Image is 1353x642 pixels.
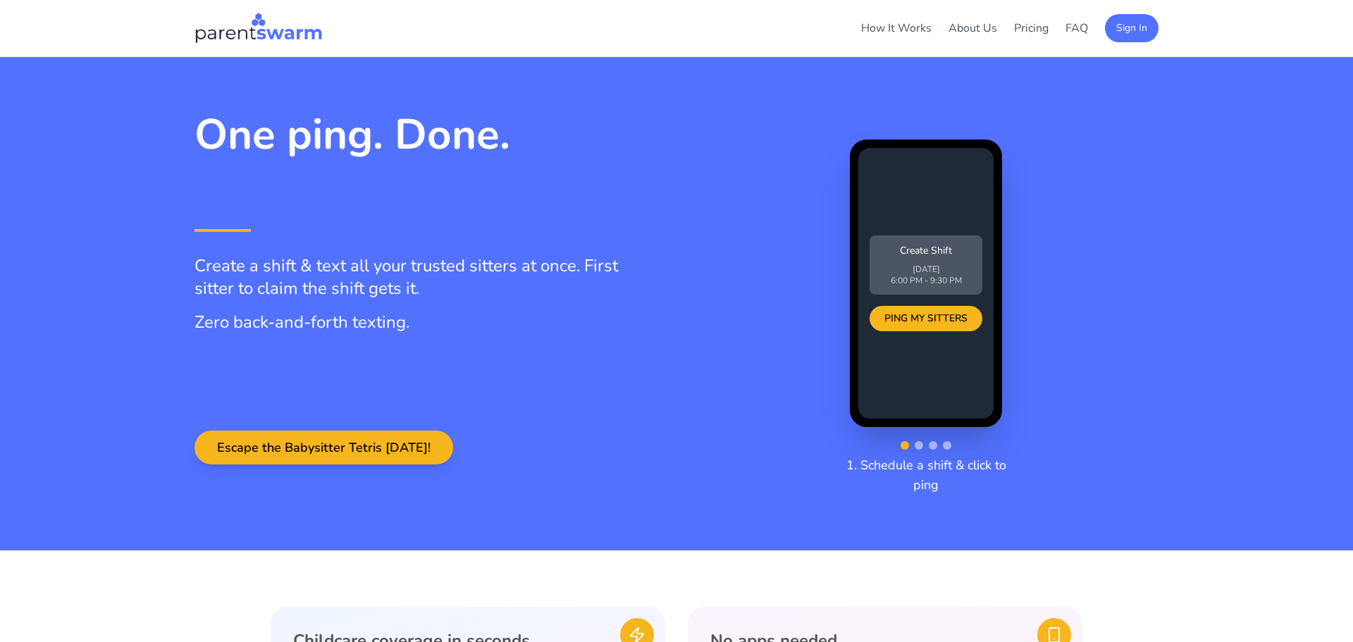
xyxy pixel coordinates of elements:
button: Sign In [1105,14,1159,42]
p: 1. Schedule a shift & click to ping [836,455,1016,495]
a: Escape the Babysitter Tetris [DATE]! [194,440,453,456]
p: Create Shift [878,244,974,258]
img: Parentswarm Logo [194,11,323,45]
p: [DATE] [878,264,974,275]
p: 6:00 PM - 9:30 PM [878,275,974,286]
button: Escape the Babysitter Tetris [DATE]! [194,431,453,464]
a: Sign In [1105,20,1159,35]
a: How It Works [861,20,932,36]
a: About Us [949,20,997,36]
div: PING MY SITTERS [870,306,982,331]
a: Pricing [1014,20,1049,36]
a: FAQ [1065,20,1088,36]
